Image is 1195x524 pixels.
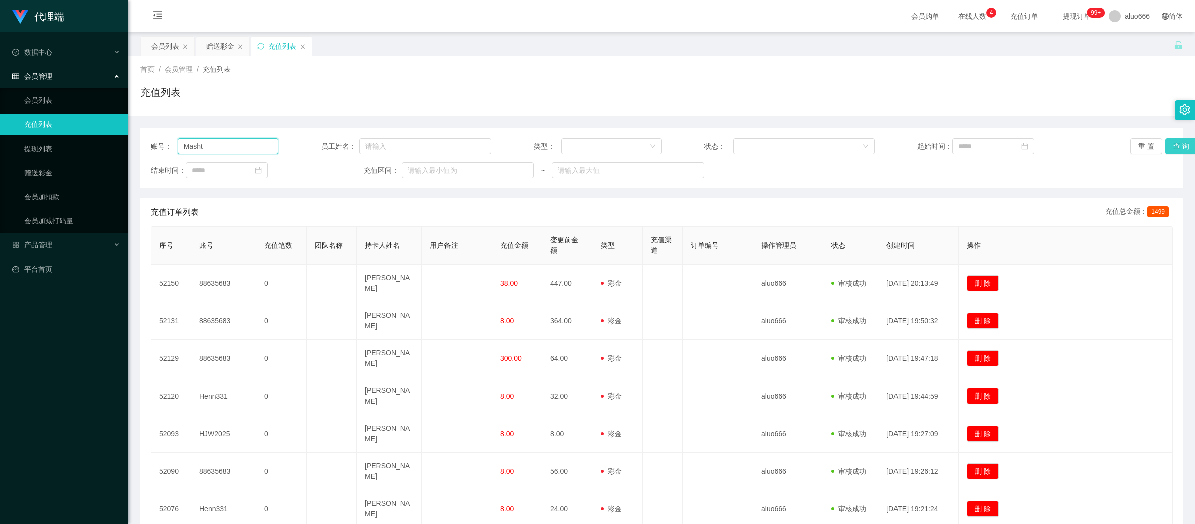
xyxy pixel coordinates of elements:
[24,187,120,207] a: 会员加扣款
[953,13,991,20] span: 在线人数
[601,317,622,325] span: 彩金
[357,415,422,453] td: [PERSON_NAME]
[24,211,120,231] a: 会员加减打码量
[1174,41,1183,50] i: 图标: unlock
[651,236,672,254] span: 充值渠道
[12,72,52,80] span: 会员管理
[878,415,959,453] td: [DATE] 19:27:09
[12,241,19,248] i: 图标: appstore-o
[753,265,823,302] td: aluo666
[761,241,796,249] span: 操作管理员
[967,501,999,517] button: 删 除
[917,141,952,152] span: 起始时间：
[159,241,173,249] span: 序号
[500,392,514,400] span: 8.00
[140,85,181,100] h1: 充值列表
[365,241,400,249] span: 持卡人姓名
[542,415,592,453] td: 8.00
[1162,13,1169,20] i: 图标: global
[1005,13,1043,20] span: 充值订单
[601,279,622,287] span: 彩金
[165,65,193,73] span: 会员管理
[967,388,999,404] button: 删 除
[831,505,866,513] span: 审核成功
[601,430,622,438] span: 彩金
[151,340,191,377] td: 52129
[199,241,213,249] span: 账号
[151,265,191,302] td: 52150
[12,12,64,20] a: 代理端
[357,340,422,377] td: [PERSON_NAME]
[986,8,996,18] sup: 4
[364,165,402,176] span: 充值区间：
[256,415,307,453] td: 0
[264,241,292,249] span: 充值笔数
[878,340,959,377] td: [DATE] 19:47:18
[24,139,120,159] a: 提现列表
[151,302,191,340] td: 52131
[1147,206,1169,217] span: 1499
[256,340,307,377] td: 0
[151,453,191,490] td: 52090
[500,317,514,325] span: 8.00
[12,73,19,80] i: 图标: table
[831,279,866,287] span: 审核成功
[500,467,514,475] span: 8.00
[402,162,534,178] input: 请输入最小值为
[151,206,199,218] span: 充值订单列表
[1105,206,1173,218] div: 充值总金额：
[542,340,592,377] td: 64.00
[12,10,28,24] img: logo.9652507e.png
[878,377,959,415] td: [DATE] 19:44:59
[151,37,179,56] div: 会员列表
[704,141,733,152] span: 状态：
[550,236,578,254] span: 变更前金额
[601,392,622,400] span: 彩金
[12,259,120,279] a: 图标: dashboard平台首页
[500,505,514,513] span: 8.00
[191,415,256,453] td: HJW2025
[268,37,296,56] div: 充值列表
[203,65,231,73] span: 充值列表
[552,162,704,178] input: 请输入最大值
[159,65,161,73] span: /
[12,241,52,249] span: 产品管理
[24,90,120,110] a: 会员列表
[357,453,422,490] td: [PERSON_NAME]
[542,377,592,415] td: 32.00
[542,265,592,302] td: 447.00
[967,426,999,442] button: 删 除
[256,453,307,490] td: 0
[601,467,622,475] span: 彩金
[206,37,234,56] div: 赠送彩金
[831,354,866,362] span: 审核成功
[601,505,622,513] span: 彩金
[990,8,993,18] p: 4
[967,275,999,291] button: 删 除
[34,1,64,33] h1: 代理端
[753,340,823,377] td: aluo666
[500,354,522,362] span: 300.00
[191,453,256,490] td: 88635683
[831,430,866,438] span: 审核成功
[542,453,592,490] td: 56.00
[1021,143,1028,150] i: 图标: calendar
[753,377,823,415] td: aluo666
[831,467,866,475] span: 审核成功
[256,302,307,340] td: 0
[256,377,307,415] td: 0
[12,49,19,56] i: 图标: check-circle-o
[12,48,52,56] span: 数据中心
[321,141,359,152] span: 员工姓名：
[151,141,178,152] span: 账号：
[534,165,552,176] span: ~
[255,167,262,174] i: 图标: calendar
[191,302,256,340] td: 88635683
[191,265,256,302] td: 88635683
[650,143,656,150] i: 图标: down
[542,302,592,340] td: 364.00
[878,302,959,340] td: [DATE] 19:50:32
[178,138,278,154] input: 请输入
[601,354,622,362] span: 彩金
[191,340,256,377] td: 88635683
